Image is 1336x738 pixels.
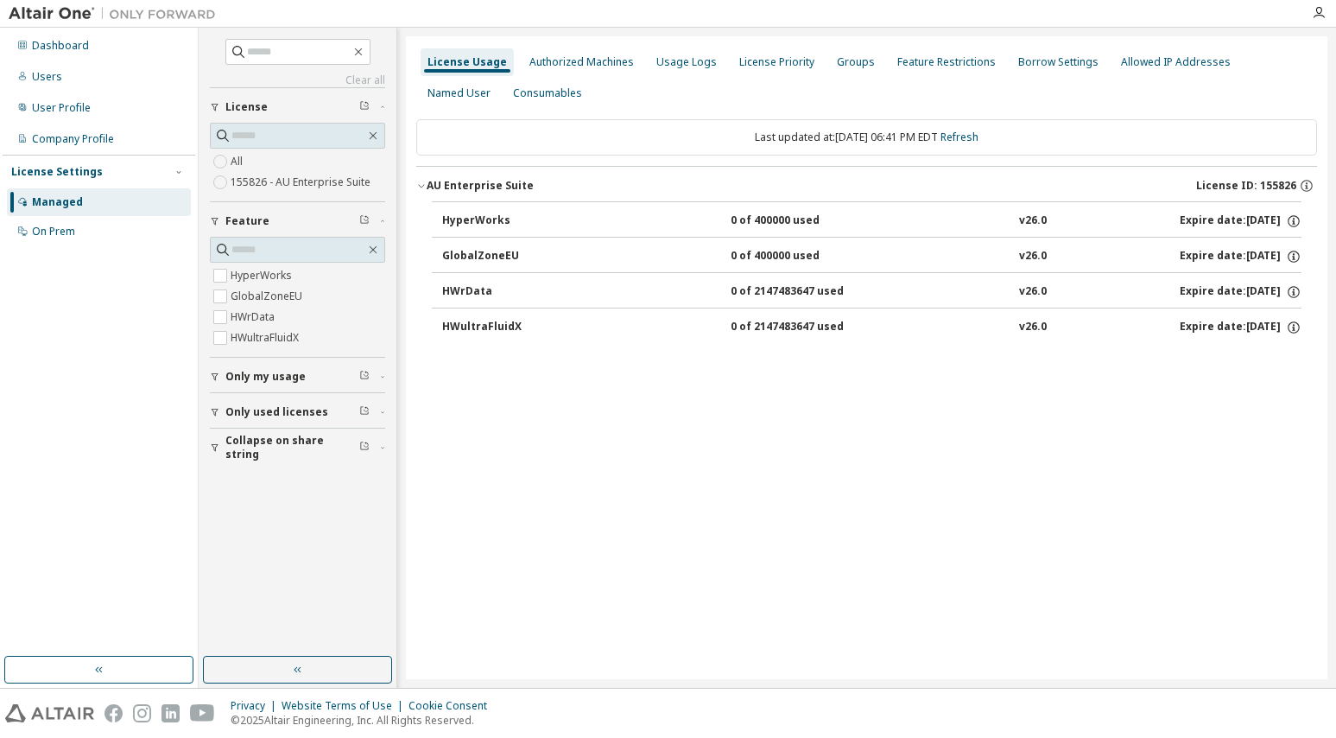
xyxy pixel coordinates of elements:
[282,699,408,713] div: Website Terms of Use
[359,441,370,455] span: Clear filter
[416,119,1317,156] div: Last updated at: [DATE] 06:41 PM EDT
[9,5,225,22] img: Altair One
[231,713,497,728] p: © 2025 Altair Engineering, Inc. All Rights Reserved.
[837,55,875,69] div: Groups
[32,70,62,84] div: Users
[427,55,507,69] div: License Usage
[11,165,103,179] div: License Settings
[133,704,151,722] img: instagram.svg
[359,100,370,114] span: Clear filter
[442,213,598,229] div: HyperWorks
[231,265,295,286] label: HyperWorks
[359,370,370,384] span: Clear filter
[32,132,114,146] div: Company Profile
[1180,249,1301,264] div: Expire date: [DATE]
[32,101,91,115] div: User Profile
[210,88,385,126] button: License
[359,214,370,228] span: Clear filter
[656,55,717,69] div: Usage Logs
[731,284,886,300] div: 0 of 2147483647 used
[529,55,634,69] div: Authorized Machines
[731,320,886,335] div: 0 of 2147483647 used
[408,699,497,713] div: Cookie Consent
[231,307,278,328] label: HWrData
[231,151,246,172] label: All
[161,704,180,722] img: linkedin.svg
[32,39,89,53] div: Dashboard
[427,86,491,100] div: Named User
[940,130,978,144] a: Refresh
[225,370,306,384] span: Only my usage
[442,309,1301,347] button: HWultraFluidX0 of 2147483647 usedv26.0Expire date:[DATE]
[210,429,385,467] button: Collapse on share string
[442,284,598,300] div: HWrData
[231,172,374,193] label: 155826 - AU Enterprise Suite
[231,699,282,713] div: Privacy
[104,704,123,722] img: facebook.svg
[225,100,268,114] span: License
[5,704,94,722] img: altair_logo.svg
[1121,55,1231,69] div: Allowed IP Addresses
[190,704,215,722] img: youtube.svg
[416,167,1317,205] button: AU Enterprise SuiteLicense ID: 155826
[427,179,534,193] div: AU Enterprise Suite
[731,249,886,264] div: 0 of 400000 used
[231,328,302,348] label: HWultraFluidX
[210,358,385,396] button: Only my usage
[225,434,359,461] span: Collapse on share string
[513,86,582,100] div: Consumables
[731,213,886,229] div: 0 of 400000 used
[1180,213,1301,229] div: Expire date: [DATE]
[231,286,306,307] label: GlobalZoneEU
[210,202,385,240] button: Feature
[32,225,75,239] div: On Prem
[897,55,996,69] div: Feature Restrictions
[210,393,385,431] button: Only used licenses
[739,55,814,69] div: License Priority
[225,214,269,228] span: Feature
[210,73,385,87] a: Clear all
[1019,213,1047,229] div: v26.0
[1180,320,1301,335] div: Expire date: [DATE]
[1019,320,1047,335] div: v26.0
[442,238,1301,276] button: GlobalZoneEU0 of 400000 usedv26.0Expire date:[DATE]
[359,405,370,419] span: Clear filter
[1180,284,1301,300] div: Expire date: [DATE]
[442,202,1301,240] button: HyperWorks0 of 400000 usedv26.0Expire date:[DATE]
[1019,284,1047,300] div: v26.0
[1196,179,1296,193] span: License ID: 155826
[442,273,1301,311] button: HWrData0 of 2147483647 usedv26.0Expire date:[DATE]
[1019,249,1047,264] div: v26.0
[442,249,598,264] div: GlobalZoneEU
[32,195,83,209] div: Managed
[1018,55,1099,69] div: Borrow Settings
[225,405,328,419] span: Only used licenses
[442,320,598,335] div: HWultraFluidX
